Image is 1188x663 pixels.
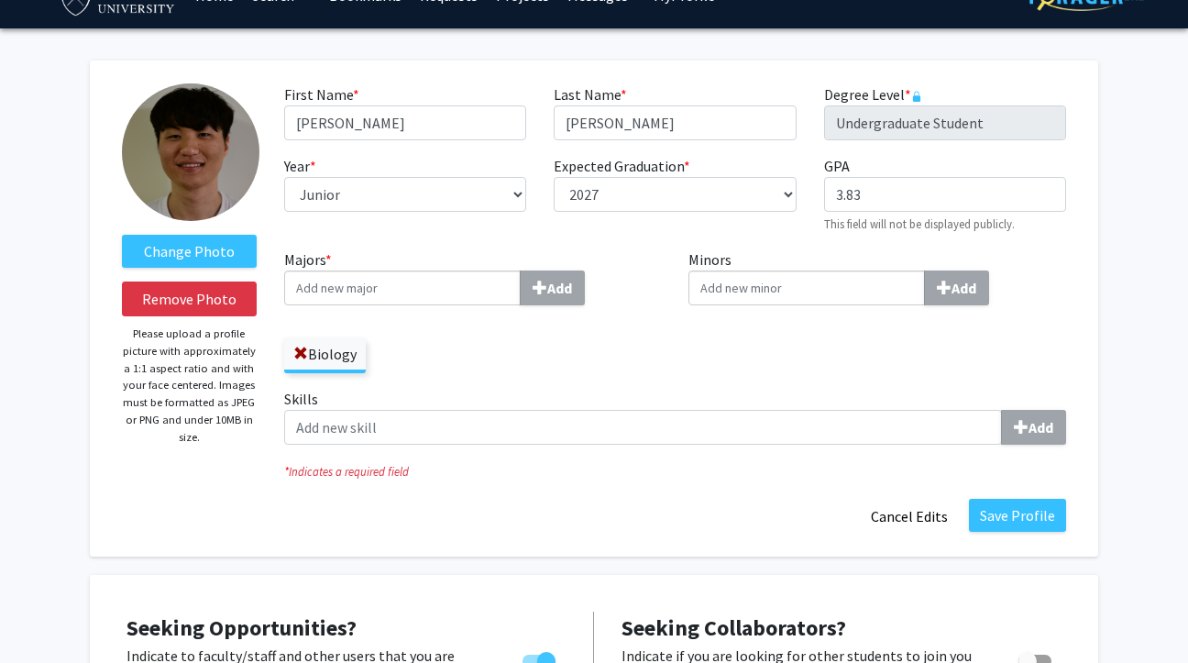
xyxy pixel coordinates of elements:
label: Year [284,155,316,177]
button: Minors [924,271,989,305]
label: Last Name [554,83,627,105]
span: Seeking Collaborators? [621,613,846,642]
img: Profile Picture [122,83,259,221]
small: This field will not be displayed publicly. [824,216,1015,231]
p: Please upload a profile picture with approximately a 1:1 aspect ratio and with your face centered... [122,326,257,446]
label: First Name [284,83,359,105]
label: Biology [284,338,366,370]
i: Indicates a required field [284,463,1066,481]
button: Save Profile [969,499,1066,532]
iframe: Chat [14,580,78,649]
b: Add [1028,418,1053,436]
button: Skills [1001,410,1066,445]
button: Remove Photo [122,282,257,316]
svg: This information is provided and automatically updated by Emory University and is not editable on... [911,91,922,102]
label: Majors [284,249,662,305]
label: Minors [688,249,1066,305]
b: Add [547,279,572,297]
button: Majors* [520,271,585,305]
button: Cancel Edits [859,499,960,534]
input: SkillsAdd [284,410,1002,445]
span: Seeking Opportunities? [126,613,357,642]
b: Add [951,279,976,297]
input: Majors*Add [284,271,521,305]
label: Expected Graduation [554,155,690,177]
label: Skills [284,388,1066,445]
label: ChangeProfile Picture [122,235,257,268]
label: GPA [824,155,850,177]
input: MinorsAdd [688,271,925,305]
label: Degree Level [824,83,922,105]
